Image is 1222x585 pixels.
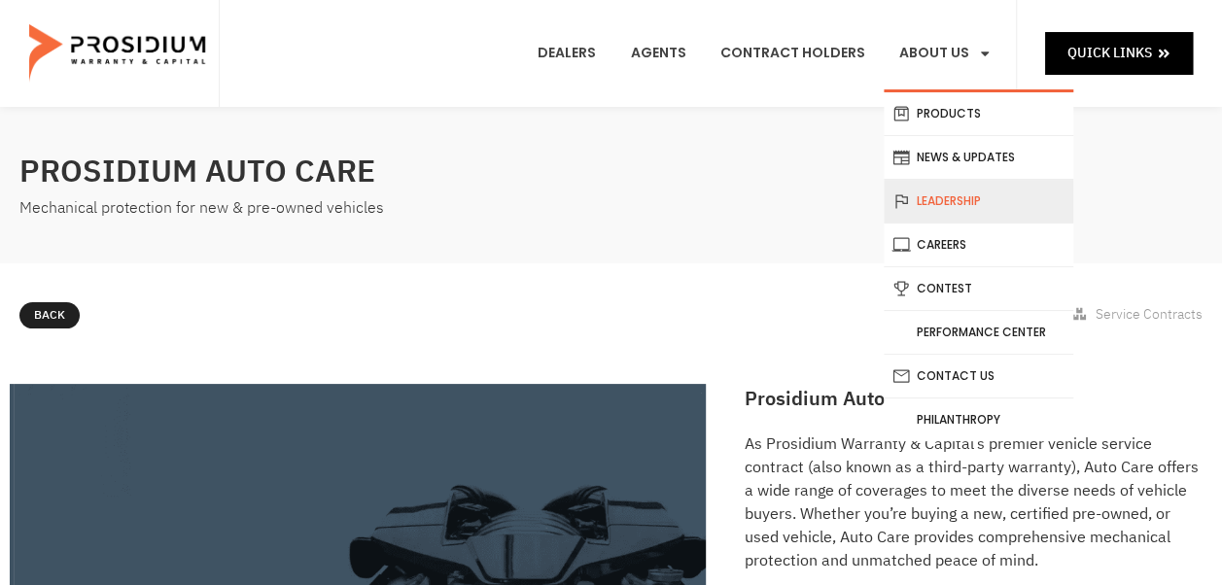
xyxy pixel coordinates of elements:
div: Mechanical protection for new & pre-owned vehicles [19,194,602,223]
h2: Prosidium Auto Care [19,148,602,194]
a: About Us [884,17,1006,89]
nav: Menu [523,17,1006,89]
h2: Prosidium Auto Care [745,384,1203,413]
span: Back [34,305,65,327]
a: Back [19,302,80,329]
a: Products [884,92,1073,135]
a: News & Updates [884,136,1073,179]
a: Leadership [884,180,1073,223]
a: Performance Center [884,311,1073,354]
a: Contest [884,267,1073,310]
a: Contact Us [884,355,1073,397]
span: Service Contracts [1096,304,1203,325]
a: Agents [615,17,700,89]
ul: About Us [884,89,1073,441]
a: Philanthropy [884,398,1073,441]
a: Dealers [523,17,611,89]
a: Contract Holders [705,17,879,89]
a: Careers [884,224,1073,266]
span: Quick Links [1067,41,1152,65]
p: As Prosidium Warranty & Capital’s premier vehicle service contract (also known as a third-party w... [745,432,1203,572]
a: Quick Links [1045,32,1193,74]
